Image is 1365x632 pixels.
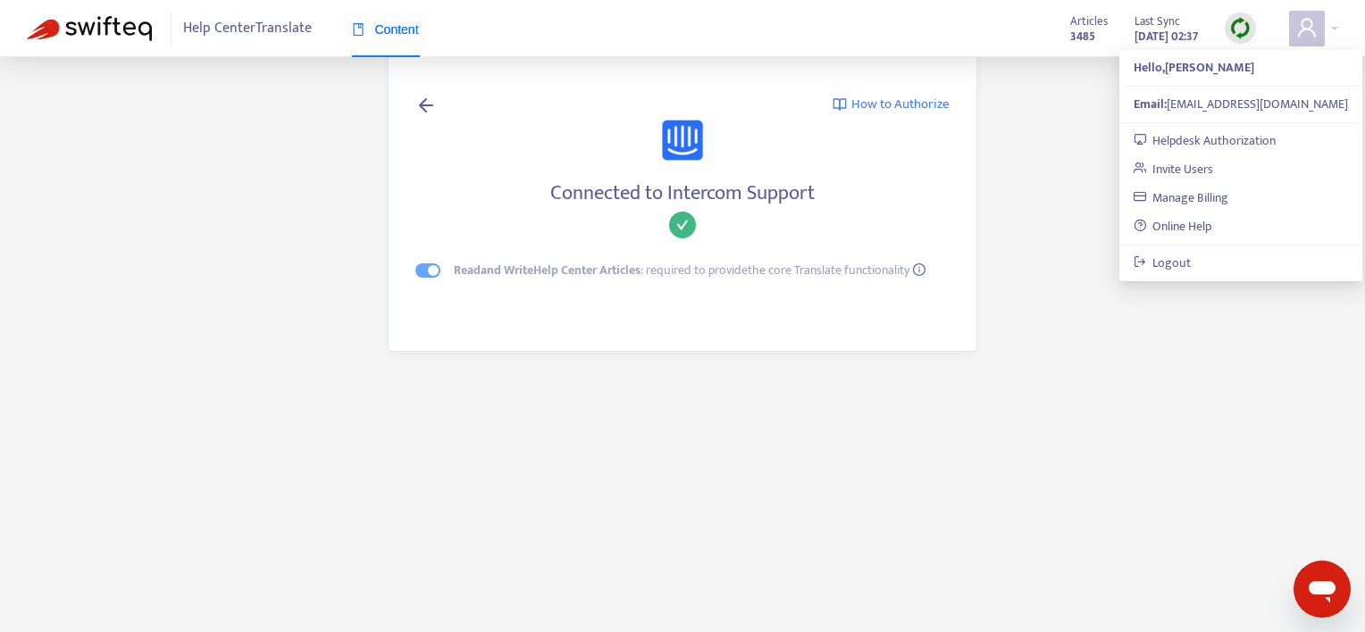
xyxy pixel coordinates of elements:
[1134,253,1192,273] a: Logout
[1294,561,1351,618] iframe: Button to launch messaging window
[1135,27,1198,46] strong: [DATE] 02:37
[352,23,364,36] span: book
[352,22,419,37] span: Content
[1296,17,1318,38] span: user
[415,181,950,205] h4: Connected to Intercom Support
[662,120,703,161] img: intercom_support.png
[1070,12,1108,31] span: Articles
[1135,12,1180,31] span: Last Sync
[1134,159,1214,179] a: Invite Users
[1134,94,1167,114] strong: Email:
[1070,27,1095,46] strong: 3485
[1134,216,1212,237] a: Online Help
[833,95,950,115] a: How to Authorize
[833,97,847,112] img: image-link
[669,212,696,238] span: check-circle
[27,16,152,41] img: Swifteq
[851,95,950,115] span: How to Authorize
[454,260,909,280] span: : required to provide the core Translate functionality
[183,12,312,46] span: Help Center Translate
[1134,57,1254,78] strong: Hello, [PERSON_NAME]
[1134,187,1229,208] a: Manage Billing
[1134,130,1277,151] a: Helpdesk Authorization
[1134,95,1348,114] div: [EMAIL_ADDRESS][DOMAIN_NAME]
[913,263,925,276] span: info-circle
[454,260,641,280] strong: Read and Write Help Center Articles
[1229,17,1252,39] img: sync.dc5367851b00ba804db3.png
